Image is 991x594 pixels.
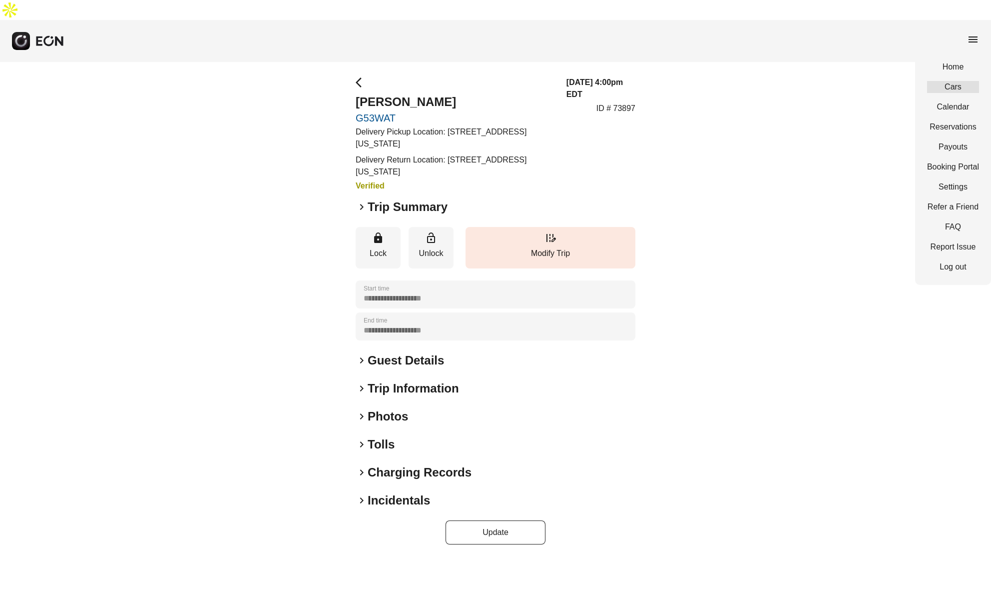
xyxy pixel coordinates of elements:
[927,101,979,113] a: Calendar
[356,466,368,478] span: keyboard_arrow_right
[368,408,408,424] h2: Photos
[368,352,444,368] h2: Guest Details
[368,464,472,480] h2: Charging Records
[425,232,437,244] span: lock_open
[927,141,979,153] a: Payouts
[414,247,449,259] p: Unlock
[466,227,635,268] button: Modify Trip
[356,410,368,422] span: keyboard_arrow_right
[927,221,979,233] a: FAQ
[596,102,635,114] p: ID # 73897
[927,181,979,193] a: Settings
[356,227,401,268] button: Lock
[356,201,368,213] span: keyboard_arrow_right
[356,94,554,110] h2: [PERSON_NAME]
[372,232,384,244] span: lock
[356,354,368,366] span: keyboard_arrow_right
[566,76,635,100] h3: [DATE] 4:00pm EDT
[356,126,554,150] p: Delivery Pickup Location: [STREET_ADDRESS][US_STATE]
[927,61,979,73] a: Home
[356,180,554,192] h3: Verified
[927,161,979,173] a: Booking Portal
[368,492,430,508] h2: Incidentals
[356,154,554,178] p: Delivery Return Location: [STREET_ADDRESS][US_STATE]
[927,241,979,253] a: Report Issue
[368,199,448,215] h2: Trip Summary
[927,261,979,273] a: Log out
[361,247,396,259] p: Lock
[927,81,979,93] a: Cars
[356,382,368,394] span: keyboard_arrow_right
[356,76,368,88] span: arrow_back_ios
[356,112,554,124] a: G53WAT
[927,121,979,133] a: Reservations
[356,438,368,450] span: keyboard_arrow_right
[446,520,545,544] button: Update
[368,436,395,452] h2: Tolls
[967,33,979,45] span: menu
[356,494,368,506] span: keyboard_arrow_right
[544,232,556,244] span: edit_road
[409,227,454,268] button: Unlock
[471,247,630,259] p: Modify Trip
[927,201,979,213] a: Refer a Friend
[368,380,459,396] h2: Trip Information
